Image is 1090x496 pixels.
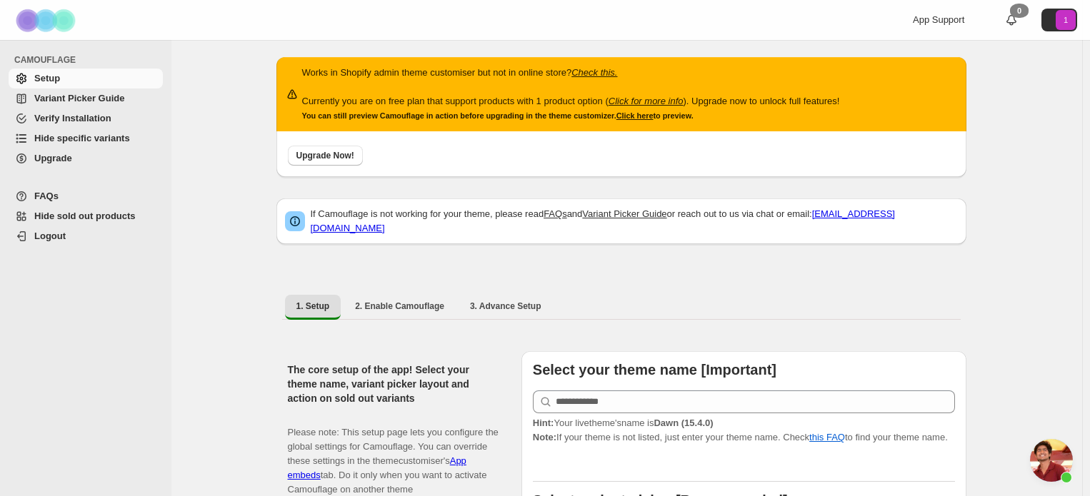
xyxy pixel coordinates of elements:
div: Open chat [1030,439,1073,482]
span: Verify Installation [34,113,111,123]
span: Upgrade [34,153,72,163]
p: If Camouflage is not working for your theme, please read and or reach out to us via chat or email: [311,207,958,236]
a: this FAQ [809,432,845,442]
text: 1 [1064,16,1068,24]
span: 3. Advance Setup [470,300,541,312]
span: 2. Enable Camouflage [355,300,444,312]
strong: Dawn (15.4.0) [654,417,713,428]
img: Camouflage [11,1,83,40]
a: Logout [9,226,163,246]
a: Check this. [571,67,617,78]
a: Variant Picker Guide [582,208,666,219]
span: 1. Setup [296,300,330,312]
a: Click for more info [609,96,684,106]
a: Hide sold out products [9,206,163,226]
span: Hide sold out products [34,211,136,221]
a: Hide specific variants [9,128,163,148]
h2: The core setup of the app! Select your theme name, variant picker layout and action on sold out v... [288,363,499,405]
strong: Note: [533,432,556,442]
button: Upgrade Now! [288,146,363,166]
p: If your theme is not listed, just enter your theme name. Check to find your theme name. [533,416,955,445]
span: Variant Picker Guide [34,93,124,103]
a: Setup [9,69,163,88]
p: Currently you are on free plan that support products with 1 product option ( ). Upgrade now to un... [302,94,840,108]
span: Your live theme's name is [533,417,714,428]
a: Click here [616,111,654,120]
span: App Support [913,14,964,25]
small: You can still preview Camouflage in action before upgrading in the theme customizer. to preview. [302,111,694,120]
a: 0 [1004,13,1019,27]
span: Avatar with initials 1 [1056,10,1076,30]
p: Works in Shopify admin theme customiser but not in online store? [302,66,840,80]
strong: Hint: [533,417,554,428]
a: Upgrade [9,148,163,168]
a: FAQs [9,186,163,206]
b: Select your theme name [Important] [533,362,776,378]
span: Upgrade Now! [296,150,354,161]
span: Hide specific variants [34,133,130,143]
a: Variant Picker Guide [9,88,163,108]
span: Logout [34,231,66,241]
a: FAQs [544,208,567,219]
span: FAQs [34,191,59,201]
span: CAMOUFLAGE [14,54,164,66]
a: Verify Installation [9,108,163,128]
div: 0 [1010,4,1029,18]
span: Setup [34,73,60,83]
button: Avatar with initials 1 [1041,9,1077,31]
